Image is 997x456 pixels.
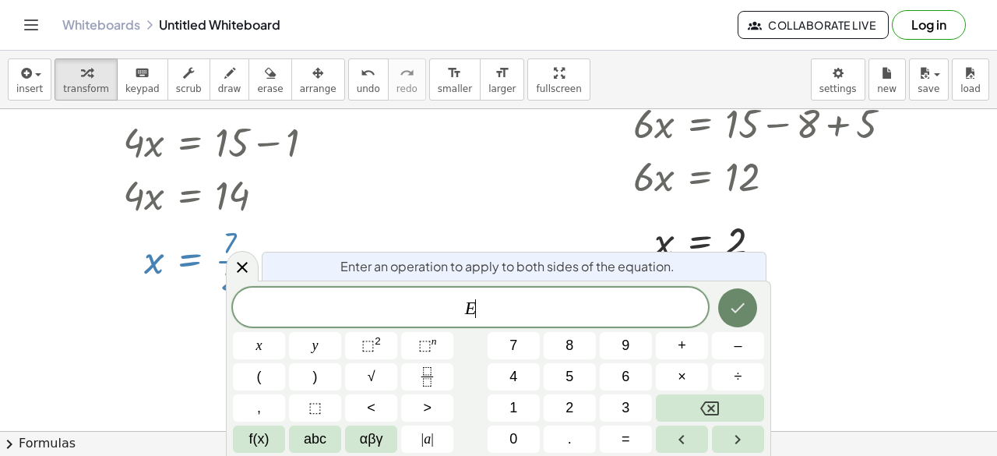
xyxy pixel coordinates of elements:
[218,83,241,94] span: draw
[600,426,652,453] button: Equals
[125,83,160,94] span: keypad
[348,58,389,101] button: undoundo
[257,398,261,419] span: ,
[544,426,596,453] button: .
[357,83,380,94] span: undo
[367,398,375,419] span: <
[432,335,437,347] sup: n
[600,363,652,391] button: 6
[63,83,109,94] span: transform
[678,366,686,387] span: ×
[734,335,742,356] span: –
[421,429,434,450] span: a
[678,335,686,356] span: +
[361,64,375,83] i: undo
[291,58,345,101] button: arrange
[565,366,573,387] span: 5
[401,332,453,359] button: Superscript
[488,83,516,94] span: larger
[19,12,44,37] button: Toggle navigation
[117,58,168,101] button: keyboardkeypad
[345,426,397,453] button: Greek alphabet
[256,335,262,356] span: x
[289,426,341,453] button: Alphabet
[892,10,966,40] button: Log in
[401,394,453,422] button: Greater than
[488,332,540,359] button: 7
[176,83,202,94] span: scrub
[600,332,652,359] button: 9
[360,429,383,450] span: αβγ
[811,58,865,101] button: settings
[712,332,764,359] button: Minus
[622,366,629,387] span: 6
[509,429,517,450] span: 0
[429,58,481,101] button: format_sizesmaller
[488,394,540,422] button: 1
[257,83,283,94] span: erase
[388,58,426,101] button: redoredo
[345,394,397,422] button: Less than
[819,83,857,94] span: settings
[396,83,417,94] span: redo
[345,363,397,391] button: Square root
[509,335,517,356] span: 7
[622,335,629,356] span: 9
[368,366,375,387] span: √
[622,429,630,450] span: =
[340,257,675,276] span: Enter an operation to apply to both sides of the equation.
[568,429,572,450] span: .
[565,335,573,356] span: 8
[304,429,326,450] span: abc
[289,363,341,391] button: )
[289,394,341,422] button: Placeholder
[62,17,140,33] a: Whiteboards
[656,426,708,453] button: Left arrow
[475,299,476,318] span: ​
[257,366,262,387] span: (
[345,332,397,359] button: Squared
[308,398,322,419] span: ⬚
[488,363,540,391] button: 4
[210,58,250,101] button: draw
[527,58,590,101] button: fullscreen
[423,398,432,419] span: >
[135,64,150,83] i: keyboard
[622,398,629,419] span: 3
[544,363,596,391] button: 5
[544,394,596,422] button: 2
[233,363,285,391] button: (
[565,398,573,419] span: 2
[249,429,270,450] span: f(x)
[509,366,517,387] span: 4
[952,58,989,101] button: load
[918,83,939,94] span: save
[8,58,51,101] button: insert
[465,298,477,318] var: E
[712,363,764,391] button: Divide
[495,64,509,83] i: format_size
[312,335,319,356] span: y
[233,426,285,453] button: Functions
[536,83,581,94] span: fullscreen
[313,366,318,387] span: )
[289,332,341,359] button: y
[167,58,210,101] button: scrub
[418,338,432,353] span: ⬚
[233,394,285,422] button: ,
[401,426,453,453] button: Absolute value
[248,58,291,101] button: erase
[735,366,742,387] span: ÷
[361,338,375,353] span: ⬚
[738,11,889,39] button: Collaborate Live
[300,83,336,94] span: arrange
[868,58,906,101] button: new
[438,83,472,94] span: smaller
[375,335,381,347] sup: 2
[712,426,764,453] button: Right arrow
[656,363,708,391] button: Times
[960,83,981,94] span: load
[656,332,708,359] button: Plus
[55,58,118,101] button: transform
[509,398,517,419] span: 1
